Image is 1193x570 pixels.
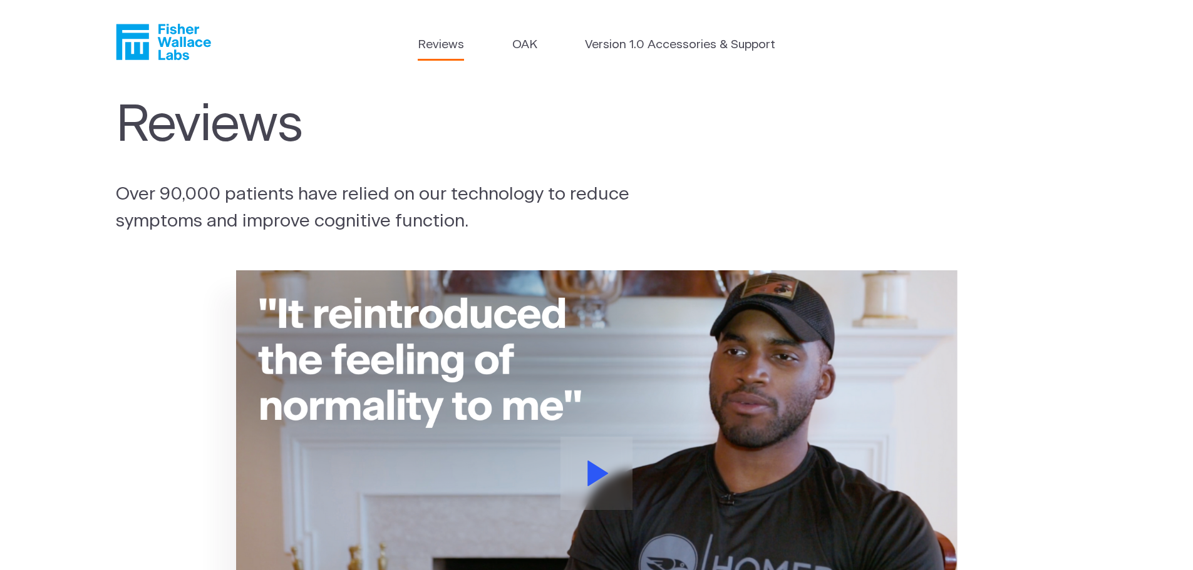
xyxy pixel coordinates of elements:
[116,96,657,156] h1: Reviews
[587,461,609,486] svg: Play
[512,36,537,54] a: OAK
[418,36,464,54] a: Reviews
[116,24,211,60] a: Fisher Wallace
[585,36,775,54] a: Version 1.0 Accessories & Support
[116,181,663,235] p: Over 90,000 patients have relied on our technology to reduce symptoms and improve cognitive funct...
